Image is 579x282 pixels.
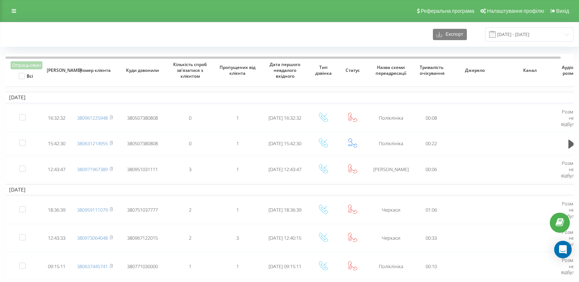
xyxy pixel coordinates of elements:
[415,133,447,155] td: 00:22
[268,115,301,121] span: [DATE] 16:32:32
[77,140,108,147] a: 380631214955
[19,73,33,79] label: Всі
[236,140,239,147] span: 1
[433,29,467,40] button: Експорт
[267,62,303,79] span: Дата першого невдалого вхідного
[415,105,447,131] td: 00:08
[415,156,447,183] td: 00:06
[127,263,158,270] span: 380771030000
[127,166,158,173] span: 380951031111
[236,263,239,270] span: 1
[367,133,415,155] td: Поліклініка
[77,166,108,173] a: 380971967389
[236,115,239,121] span: 1
[127,206,158,213] span: 380751037777
[268,206,301,213] span: [DATE] 18:36:39
[77,67,113,73] span: Номер клієнта
[415,225,447,251] td: 00:33
[556,8,569,14] span: Вихід
[47,67,66,73] span: [PERSON_NAME]
[42,105,71,131] td: 16:32:32
[415,253,447,279] td: 00:10
[236,206,239,213] span: 1
[421,8,475,14] span: Реферальна програма
[268,235,301,241] span: [DATE] 12:40:15
[236,166,239,173] span: 1
[77,263,108,270] a: 380637445741
[220,65,256,76] span: Пропущених від клієнта
[554,241,572,258] div: Open Intercom Messenger
[127,235,158,241] span: 380967122015
[42,225,71,251] td: 12:43:33
[268,263,301,270] span: [DATE] 09:15:11
[172,62,208,79] span: Кількість спроб зв'язатися з клієнтом
[127,115,158,121] span: 380507380808
[487,8,544,14] span: Налаштування профілю
[367,225,415,251] td: Черкаси
[367,156,415,183] td: [PERSON_NAME]
[367,197,415,223] td: Черкаси
[236,235,239,241] span: 3
[125,67,161,73] span: Куди дзвонили
[189,115,191,121] span: 0
[189,206,191,213] span: 2
[313,65,333,76] span: Тип дзвінка
[343,67,362,73] span: Статус
[42,253,71,279] td: 09:15:11
[42,156,71,183] td: 12:43:47
[189,140,191,147] span: 0
[442,32,463,37] span: Експорт
[367,253,415,279] td: Поліклініка
[77,235,108,241] a: 380973064048
[42,133,71,155] td: 15:42:30
[189,166,191,173] span: 3
[268,166,301,173] span: [DATE] 12:43:47
[42,197,71,223] td: 18:36:39
[420,65,443,76] span: Тривалість очікування
[415,197,447,223] td: 01:06
[508,67,551,73] span: Канал
[77,206,108,213] a: 380959111079
[268,140,301,147] span: [DATE] 15:42:30
[454,67,496,73] span: Джерело
[367,105,415,131] td: Поліклініка
[189,263,191,270] span: 1
[189,235,191,241] span: 2
[373,65,409,76] span: Назва схеми переадресації
[127,140,158,147] span: 380507380808
[77,115,108,121] a: 380961225948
